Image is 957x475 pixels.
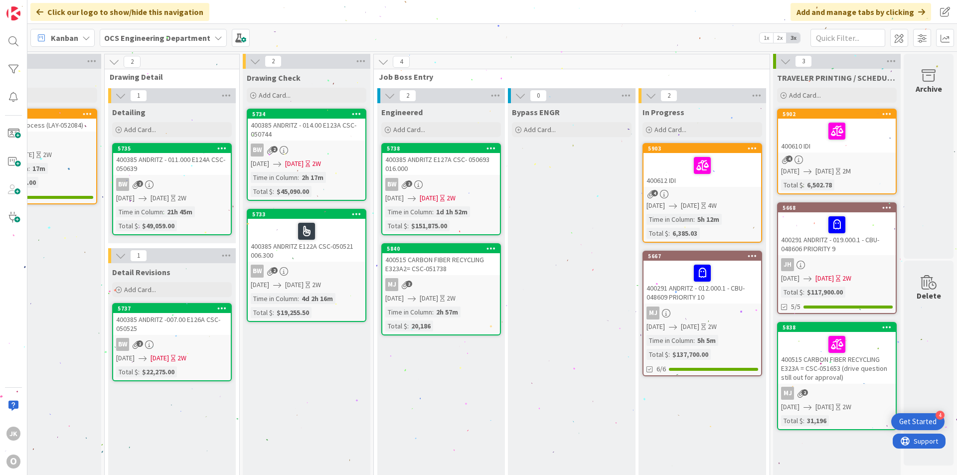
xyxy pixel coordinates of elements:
div: 5738 [382,144,500,153]
span: 3x [787,33,800,43]
div: 20,186 [409,320,433,331]
span: [DATE] [646,200,665,211]
span: : [803,415,804,426]
div: Total $ [385,220,407,231]
div: MJ [646,307,659,319]
span: 0 [530,90,547,102]
div: BW [251,144,264,157]
a: 5735400385 ANDRITZ - 011.000 E124A CSC- 050639BW[DATE][DATE]2WTime in Column:21h 45mTotal $:$49,0... [112,143,232,235]
div: Total $ [385,320,407,331]
div: Time in Column [646,214,693,225]
div: 6,385.03 [670,228,700,239]
img: Visit kanbanzone.com [6,6,20,20]
div: 400610 IDI [778,119,896,153]
div: 6,502.78 [804,179,834,190]
span: [DATE] [781,402,799,412]
div: 2W [842,402,851,412]
span: Detailing [112,107,146,117]
span: [DATE] [646,321,665,332]
div: 5903400612 IDI [643,144,761,187]
div: BW [382,178,500,191]
div: Total $ [781,415,803,426]
div: 5840 [387,245,500,252]
a: 5667400291 ANDRITZ - 012.000.1 - CBU-048609 PRIORITY 10MJ[DATE][DATE]2WTime in Column:5h 5mTotal ... [642,251,762,376]
div: 5733400385 ANDRITZ E122A CSC-050521 006.300 [248,210,365,262]
span: Add Card... [524,125,556,134]
a: 5738400385 ANDRITZ E127A CSC- 050693 016.000BW[DATE][DATE]2WTime in Column:1d 1h 52mTotal $:$151,... [381,143,501,235]
div: Total $ [781,179,803,190]
div: 5738 [387,145,500,152]
a: 5903400612 IDI[DATE][DATE]4WTime in Column:5h 12mTotal $:6,385.03 [642,143,762,243]
span: 2 [406,180,412,187]
div: 5734 [252,111,365,118]
span: : [407,320,409,331]
div: 2W [177,353,186,363]
span: 2 [801,389,808,396]
div: Add and manage tabs by clicking [791,3,931,21]
span: : [28,163,30,174]
span: 2 [271,146,278,153]
div: Total $ [781,287,803,298]
span: 2 [406,281,412,287]
span: Engineered [381,107,423,117]
span: : [432,307,434,317]
span: Bypass ENGR [512,107,560,117]
span: [DATE] [681,200,699,211]
span: [DATE] [385,293,404,304]
div: 5668400291 ANDRITZ - 019.000.1 - CBU-048606 PRIORITY 9 [778,203,896,255]
span: [DATE] [420,293,438,304]
div: Time in Column [646,335,693,346]
span: 4 [786,156,793,162]
div: 400291 ANDRITZ - 019.000.1 - CBU-048606 PRIORITY 9 [778,212,896,255]
div: Open Get Started checklist, remaining modules: 4 [891,413,945,430]
div: 5h 12m [695,214,722,225]
div: MJ [385,278,398,291]
span: Add Card... [654,125,686,134]
div: 2W [312,280,321,290]
div: 4d 2h 16m [299,293,335,304]
div: 5737 [113,304,231,313]
div: 5667 [643,252,761,261]
span: 2 [660,90,677,102]
span: In Progress [642,107,684,117]
span: [DATE] [116,353,135,363]
div: 5838400515 CARBON FIBER RECYCLING E323A = CSC-051653 (drive question still out for approval) [778,323,896,384]
div: 400515 CARBON FIBER RECYCLING E323A = CSC-051653 (drive question still out for approval) [778,332,896,384]
span: [DATE] [385,193,404,203]
span: Job Boss Entry [379,72,757,82]
div: $22,275.00 [140,366,177,377]
div: MJ [643,307,761,319]
div: Time in Column [251,293,298,304]
span: [DATE] [420,193,438,203]
div: 31,196 [804,415,829,426]
input: Quick Filter... [810,29,885,47]
div: 2M [842,166,851,176]
span: Add Card... [789,91,821,100]
div: $45,090.00 [274,186,312,197]
span: [DATE] [681,321,699,332]
div: 2W [447,193,456,203]
span: 2 [124,56,141,68]
div: BW [385,178,398,191]
div: $151,875.00 [409,220,450,231]
div: 5903 [648,145,761,152]
div: Get Started [899,417,937,427]
div: BW [113,338,231,351]
div: 5838 [778,323,896,332]
span: [DATE] [251,158,269,169]
span: [DATE] [815,402,834,412]
span: [DATE] [781,273,799,284]
div: 400385 ANDRITZ - 014.00 E123A CSC-050744 [248,119,365,141]
div: 5737400385 ANDRITZ -007.00 E126A CSC-050525 [113,304,231,335]
span: 1 [130,90,147,102]
div: 5903 [643,144,761,153]
div: Total $ [116,220,138,231]
div: 17m [30,163,48,174]
div: 400291 ANDRITZ - 012.000.1 - CBU-048609 PRIORITY 10 [643,261,761,304]
div: JH [778,258,896,271]
div: 5667 [648,253,761,260]
span: [DATE] [151,193,169,203]
span: [DATE] [251,280,269,290]
span: : [298,293,299,304]
div: $49,059.00 [140,220,177,231]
